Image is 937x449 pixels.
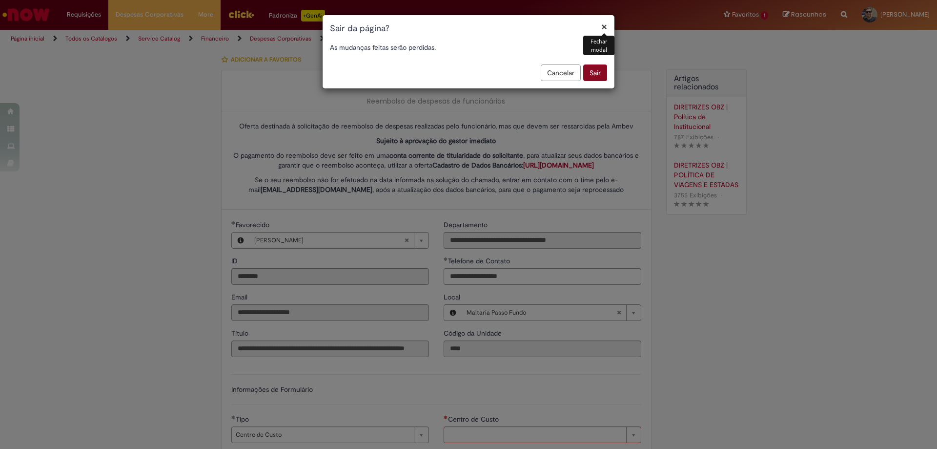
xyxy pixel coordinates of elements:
p: As mudanças feitas serão perdidas. [330,43,607,52]
div: Fechar modal [583,36,614,55]
button: Fechar modal [601,21,607,32]
button: Cancelar [541,64,581,81]
h1: Sair da página? [330,22,607,35]
button: Sair [583,64,607,81]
